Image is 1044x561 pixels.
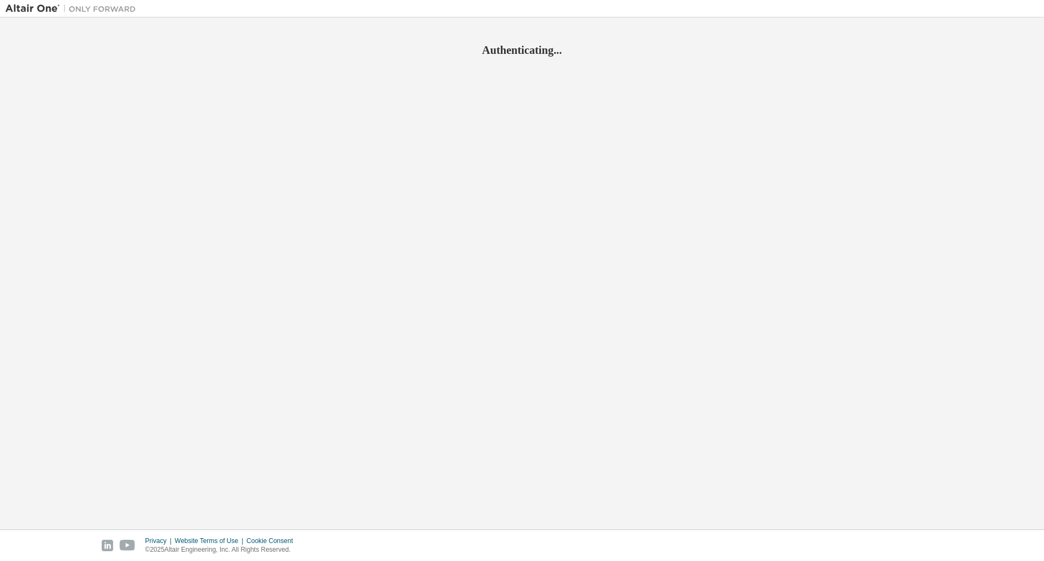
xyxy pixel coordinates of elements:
div: Website Terms of Use [175,537,246,545]
p: © 2025 Altair Engineering, Inc. All Rights Reserved. [145,545,300,554]
div: Cookie Consent [246,537,299,545]
img: youtube.svg [120,540,135,551]
div: Privacy [145,537,175,545]
img: Altair One [5,3,141,14]
h2: Authenticating... [5,43,1039,57]
img: linkedin.svg [102,540,113,551]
